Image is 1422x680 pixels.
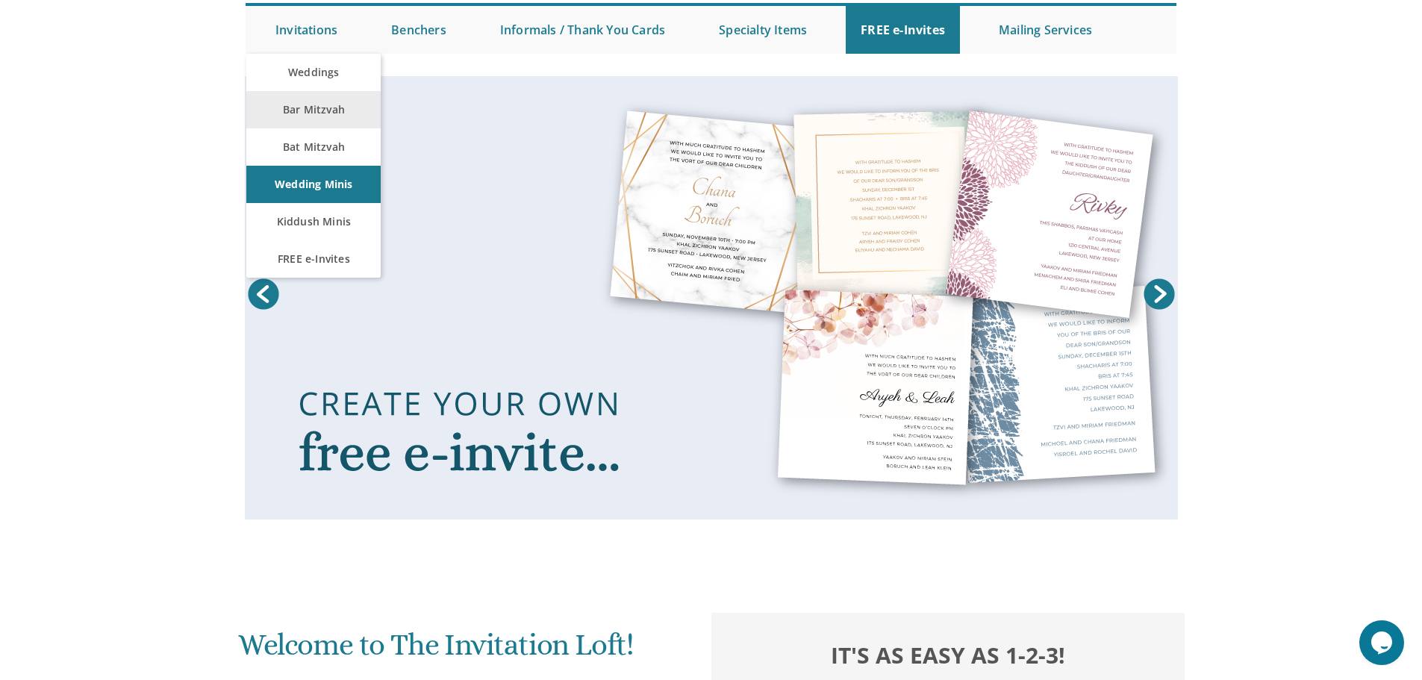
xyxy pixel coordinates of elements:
[245,275,282,313] a: Prev
[261,6,352,54] a: Invitations
[246,128,381,166] a: Bat Mitzvah
[704,6,822,54] a: Specialty Items
[485,6,680,54] a: Informals / Thank You Cards
[726,638,1170,672] h2: It's as easy as 1-2-3!
[246,240,381,278] a: FREE e-Invites
[246,203,381,240] a: Kiddush Minis
[984,6,1107,54] a: Mailing Services
[376,6,461,54] a: Benchers
[246,54,381,91] a: Weddings
[246,166,381,203] a: Wedding Minis
[846,6,960,54] a: FREE e-Invites
[246,91,381,128] a: Bar Mitzvah
[1141,275,1178,313] a: Next
[1359,620,1407,665] iframe: chat widget
[238,628,682,673] h1: Welcome to The Invitation Loft!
